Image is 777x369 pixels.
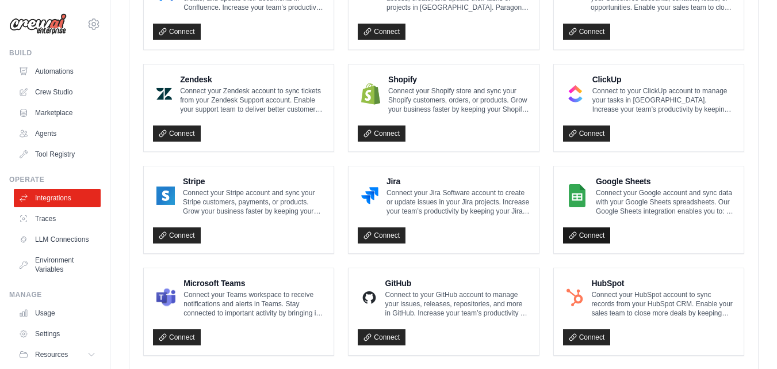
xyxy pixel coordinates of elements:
[14,304,101,322] a: Usage
[156,184,175,207] img: Stripe Logo
[14,62,101,81] a: Automations
[35,350,68,359] span: Resources
[388,74,530,85] h4: Shopify
[719,314,777,369] iframe: Chat Widget
[153,24,201,40] a: Connect
[14,345,101,364] button: Resources
[14,251,101,279] a: Environment Variables
[358,24,405,40] a: Connect
[183,277,324,289] h4: Microsoft Teams
[14,325,101,343] a: Settings
[591,290,734,318] p: Connect your HubSpot account to sync records from your HubSpot CRM. Enable your sales team to clo...
[361,82,380,105] img: Shopify Logo
[14,210,101,228] a: Traces
[567,82,584,105] img: ClickUp Logo
[183,176,324,187] h4: Stripe
[596,176,734,187] h4: Google Sheets
[153,329,201,345] a: Connect
[358,125,405,142] a: Connect
[14,189,101,207] a: Integrations
[14,104,101,122] a: Marketplace
[14,83,101,101] a: Crew Studio
[14,145,101,163] a: Tool Registry
[9,290,101,299] div: Manage
[180,86,324,114] p: Connect your Zendesk account to sync tickets from your Zendesk Support account. Enable your suppo...
[361,184,378,207] img: Jira Logo
[180,74,324,85] h4: Zendesk
[385,277,530,289] h4: GitHub
[153,227,201,244] a: Connect
[591,277,734,289] h4: HubSpot
[183,290,324,318] p: Connect your Teams workspace to receive notifications and alerts in Teams. Stay connected to impo...
[156,82,172,105] img: Zendesk Logo
[183,188,324,216] p: Connect your Stripe account and sync your Stripe customers, payments, or products. Grow your busi...
[592,74,734,85] h4: ClickUp
[563,24,611,40] a: Connect
[358,329,405,345] a: Connect
[9,48,101,58] div: Build
[592,86,734,114] p: Connect to your ClickUp account to manage your tasks in [GEOGRAPHIC_DATA]. Increase your team’s p...
[567,286,584,309] img: HubSpot Logo
[358,227,405,244] a: Connect
[563,227,611,244] a: Connect
[153,125,201,142] a: Connect
[9,175,101,184] div: Operate
[386,176,530,187] h4: Jira
[596,188,734,216] p: Connect your Google account and sync data with your Google Sheets spreadsheets. Our Google Sheets...
[388,86,530,114] p: Connect your Shopify store and sync your Shopify customers, orders, or products. Grow your busine...
[14,230,101,249] a: LLM Connections
[563,125,611,142] a: Connect
[567,184,588,207] img: Google Sheets Logo
[563,329,611,345] a: Connect
[9,13,67,35] img: Logo
[156,286,175,309] img: Microsoft Teams Logo
[361,286,377,309] img: GitHub Logo
[14,124,101,143] a: Agents
[385,290,530,318] p: Connect to your GitHub account to manage your issues, releases, repositories, and more in GitHub....
[386,188,530,216] p: Connect your Jira Software account to create or update issues in your Jira projects. Increase you...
